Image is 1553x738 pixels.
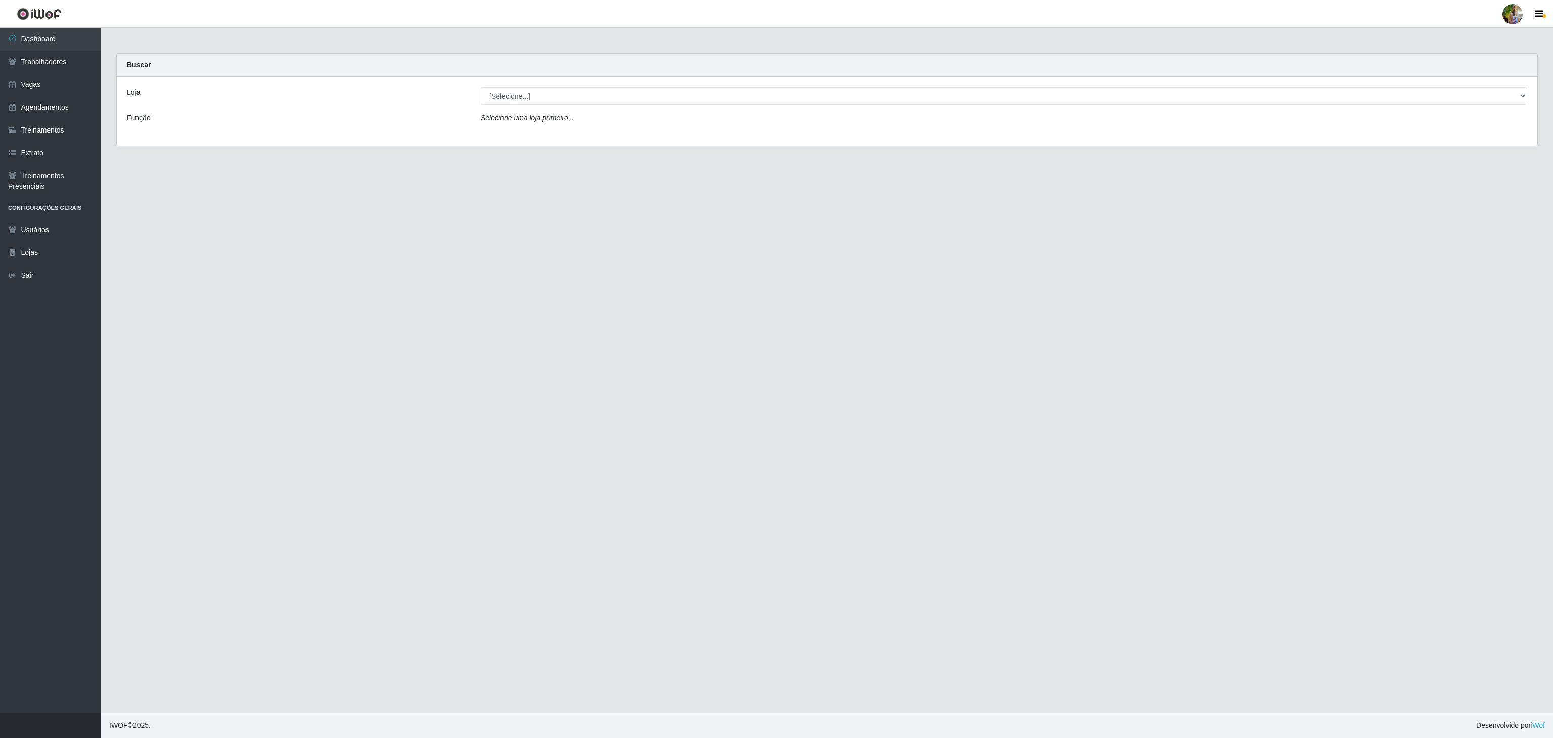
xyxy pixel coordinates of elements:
label: Função [127,113,151,123]
span: © 2025 . [109,720,151,731]
a: iWof [1531,721,1545,729]
span: Desenvolvido por [1476,720,1545,731]
span: IWOF [109,721,128,729]
i: Selecione uma loja primeiro... [481,114,574,122]
img: CoreUI Logo [17,8,62,20]
strong: Buscar [127,61,151,69]
label: Loja [127,87,140,98]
